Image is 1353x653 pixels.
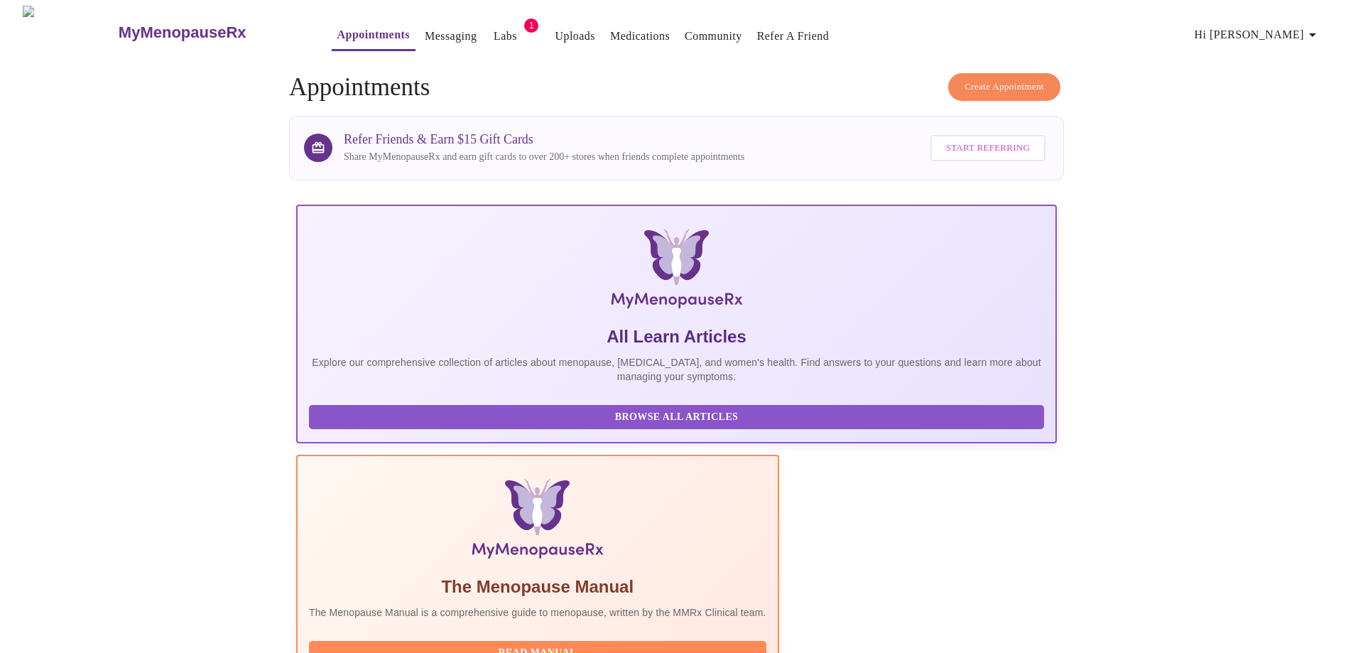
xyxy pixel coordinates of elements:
span: Browse All Articles [323,409,1030,426]
img: MyMenopauseRx Logo [423,229,930,314]
img: MyMenopauseRx Logo [23,6,116,59]
a: MyMenopauseRx [116,8,303,58]
a: Labs [494,26,517,46]
button: Messaging [419,22,482,50]
button: Create Appointment [948,73,1060,101]
h5: The Menopause Manual [309,576,766,598]
a: Medications [610,26,670,46]
p: Explore our comprehensive collection of articles about menopause, [MEDICAL_DATA], and women's hea... [309,355,1044,384]
button: Appointments [332,21,415,51]
h3: Refer Friends & Earn $15 Gift Cards [344,132,744,147]
a: Uploads [555,26,595,46]
a: Browse All Articles [309,410,1048,422]
button: Browse All Articles [309,405,1044,430]
span: Start Referring [946,140,1030,156]
span: 1 [524,18,538,33]
a: Start Referring [927,128,1049,168]
a: Messaging [425,26,477,46]
h5: All Learn Articles [309,325,1044,348]
button: Hi [PERSON_NAME] [1189,21,1327,49]
button: Labs [482,22,528,50]
button: Refer a Friend [751,22,835,50]
a: Refer a Friend [757,26,830,46]
button: Medications [604,22,675,50]
a: Appointments [337,25,410,45]
img: Menopause Manual [381,479,693,564]
h3: MyMenopauseRx [119,23,246,42]
span: Hi [PERSON_NAME] [1195,25,1321,45]
span: Create Appointment [965,79,1044,95]
p: The Menopause Manual is a comprehensive guide to menopause, written by the MMRx Clinical team. [309,605,766,620]
button: Community [679,22,748,50]
p: Share MyMenopauseRx and earn gift cards to over 200+ stores when friends complete appointments [344,150,744,164]
button: Uploads [549,22,601,50]
h4: Appointments [289,73,1064,102]
button: Start Referring [930,135,1045,161]
a: Community [685,26,742,46]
